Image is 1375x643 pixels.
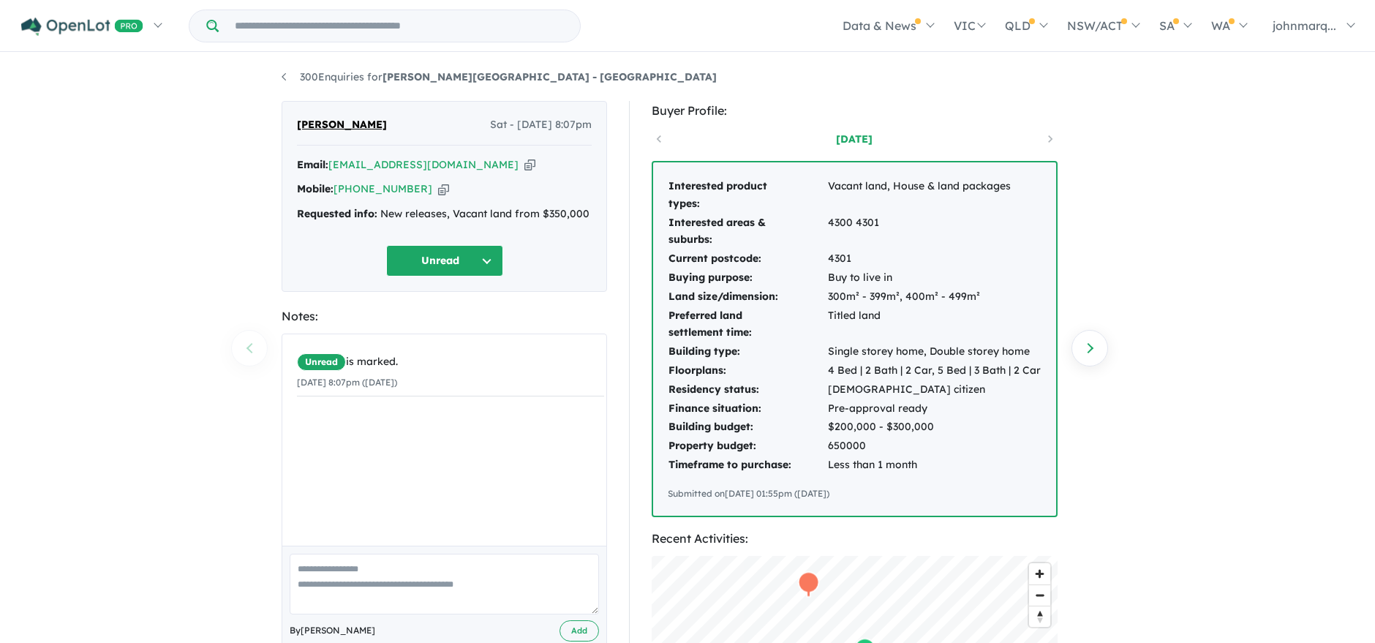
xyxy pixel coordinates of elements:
[297,182,334,195] strong: Mobile:
[1029,584,1050,606] button: Zoom out
[827,361,1041,380] td: 4 Bed | 2 Bath | 2 Car, 5 Bed | 3 Bath | 2 Car
[290,623,375,638] span: By [PERSON_NAME]
[668,456,827,475] td: Timeframe to purchase:
[668,214,827,250] td: Interested areas & suburbs:
[827,456,1041,475] td: Less than 1 month
[668,287,827,307] td: Land size/dimension:
[668,380,827,399] td: Residency status:
[560,620,599,642] button: Add
[282,307,607,326] div: Notes:
[297,116,387,134] span: [PERSON_NAME]
[334,182,432,195] a: [PHONE_NUMBER]
[438,181,449,197] button: Copy
[668,249,827,268] td: Current postcode:
[827,268,1041,287] td: Buy to live in
[827,342,1041,361] td: Single storey home, Double storey home
[668,177,827,214] td: Interested product types:
[386,245,503,277] button: Unread
[827,177,1041,214] td: Vacant land, House & land packages
[383,70,717,83] strong: [PERSON_NAME][GEOGRAPHIC_DATA] - [GEOGRAPHIC_DATA]
[490,116,592,134] span: Sat - [DATE] 8:07pm
[827,307,1041,343] td: Titled land
[668,399,827,418] td: Finance situation:
[222,10,577,42] input: Try estate name, suburb, builder or developer
[668,307,827,343] td: Preferred land settlement time:
[827,249,1041,268] td: 4301
[297,206,592,223] div: New releases, Vacant land from $350,000
[668,268,827,287] td: Buying purpose:
[328,158,519,171] a: [EMAIL_ADDRESS][DOMAIN_NAME]
[668,418,827,437] td: Building budget:
[1273,18,1336,33] span: johnmarq...
[21,18,143,36] img: Openlot PRO Logo White
[668,437,827,456] td: Property budget:
[668,342,827,361] td: Building type:
[297,353,346,371] span: Unread
[827,418,1041,437] td: $200,000 - $300,000
[297,353,604,371] div: is marked.
[798,571,820,598] div: Map marker
[827,214,1041,250] td: 4300 4301
[827,380,1041,399] td: [DEMOGRAPHIC_DATA] citizen
[827,287,1041,307] td: 300m² - 399m², 400m² - 499m²
[827,399,1041,418] td: Pre-approval ready
[297,158,328,171] strong: Email:
[1029,585,1050,606] span: Zoom out
[652,101,1058,121] div: Buyer Profile:
[282,70,717,83] a: 300Enquiries for[PERSON_NAME][GEOGRAPHIC_DATA] - [GEOGRAPHIC_DATA]
[1029,606,1050,627] button: Reset bearing to north
[524,157,535,173] button: Copy
[1029,563,1050,584] button: Zoom in
[827,437,1041,456] td: 650000
[668,361,827,380] td: Floorplans:
[652,529,1058,549] div: Recent Activities:
[297,207,377,220] strong: Requested info:
[297,377,397,388] small: [DATE] 8:07pm ([DATE])
[792,132,916,146] a: [DATE]
[282,69,1093,86] nav: breadcrumb
[668,486,1041,501] div: Submitted on [DATE] 01:55pm ([DATE])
